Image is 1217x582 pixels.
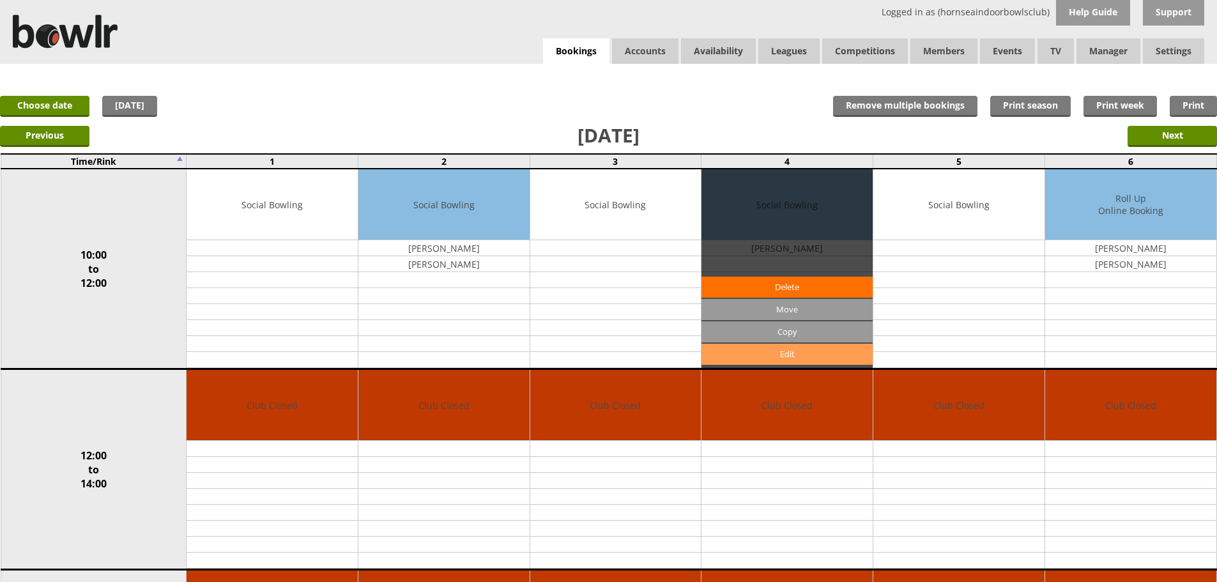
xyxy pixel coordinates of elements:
td: 1 [187,154,358,169]
a: Bookings [543,38,609,65]
span: TV [1037,38,1074,64]
a: Delete [701,277,873,298]
td: Social Bowling [530,169,701,240]
span: Settings [1143,38,1204,64]
td: Social Bowling [358,169,530,240]
td: [PERSON_NAME] [1045,256,1216,272]
a: Edit [701,344,873,365]
input: Remove multiple bookings [833,96,977,117]
td: Club Closed [873,370,1045,441]
td: Club Closed [530,370,701,441]
a: Print [1170,96,1217,117]
td: Social Bowling [873,169,1045,240]
input: Move [701,299,873,320]
td: Club Closed [701,370,873,441]
td: 5 [873,154,1045,169]
span: Manager [1076,38,1140,64]
a: Leagues [758,38,820,64]
a: Print season [990,96,1071,117]
input: Next [1128,126,1217,147]
td: [PERSON_NAME] [1045,240,1216,256]
td: 10:00 to 12:00 [1,169,187,369]
span: Accounts [612,38,678,64]
span: Members [910,38,977,64]
td: [PERSON_NAME] [358,256,530,272]
input: Copy [701,321,873,342]
td: Club Closed [358,370,530,441]
a: Print week [1083,96,1157,117]
td: [PERSON_NAME] [358,240,530,256]
td: Club Closed [187,370,358,441]
a: [DATE] [102,96,157,117]
td: Time/Rink [1,154,187,169]
td: 2 [358,154,530,169]
a: Availability [681,38,756,64]
td: 3 [530,154,701,169]
td: 6 [1045,154,1216,169]
td: 4 [701,154,873,169]
td: Club Closed [1045,370,1216,441]
td: Social Bowling [187,169,358,240]
td: Roll Up Online Booking [1045,169,1216,240]
a: Events [980,38,1035,64]
td: 12:00 to 14:00 [1,369,187,570]
a: Competitions [822,38,908,64]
